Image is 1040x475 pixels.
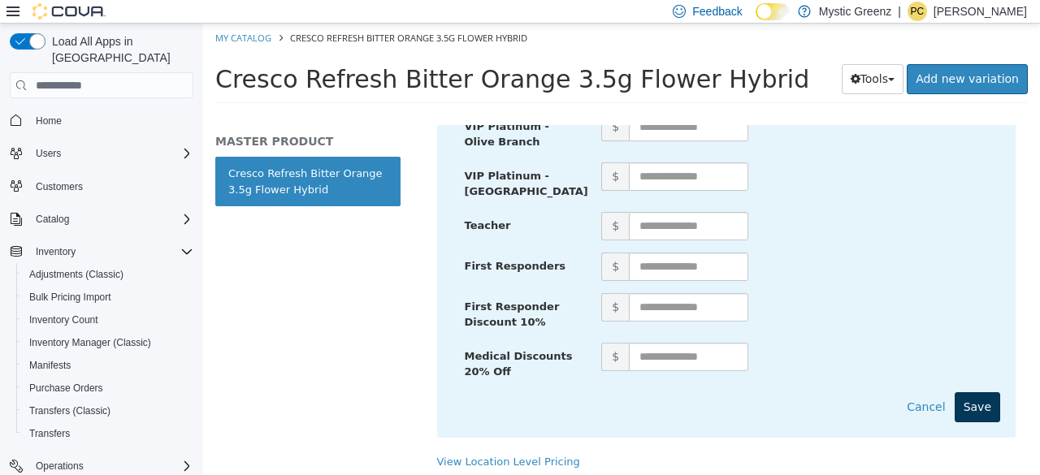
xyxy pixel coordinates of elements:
[756,3,790,20] input: Dark Mode
[908,2,927,21] div: Phillip Coleman
[36,245,76,258] span: Inventory
[398,139,426,167] span: $
[29,110,193,130] span: Home
[23,287,118,307] a: Bulk Pricing Import
[262,236,363,248] span: First Responders
[692,3,742,19] span: Feedback
[819,2,891,21] p: Mystic Greenz
[29,144,67,163] button: Users
[29,313,98,326] span: Inventory Count
[29,242,193,261] span: Inventory
[398,229,426,257] span: $
[16,331,200,354] button: Inventory Manager (Classic)
[23,424,193,443] span: Transfers
[29,404,110,417] span: Transfers (Classic)
[29,176,193,196] span: Customers
[12,110,197,125] h5: MASTER PRODUCT
[3,240,200,263] button: Inventory
[3,142,200,165] button: Users
[23,310,193,330] span: Inventory Count
[704,41,825,71] a: Add new variation
[16,422,200,445] button: Transfers
[16,309,200,331] button: Inventory Count
[29,144,193,163] span: Users
[695,369,751,399] button: Cancel
[16,377,200,399] button: Purchase Orders
[756,20,756,21] span: Dark Mode
[3,175,200,198] button: Customers
[29,242,82,261] button: Inventory
[29,268,123,281] span: Adjustments (Classic)
[23,265,193,284] span: Adjustments (Classic)
[398,188,426,217] span: $
[36,114,62,127] span: Home
[29,336,151,349] span: Inventory Manager (Classic)
[23,401,193,421] span: Transfers (Classic)
[12,41,606,70] span: Cresco Refresh Bitter Orange 3.5g Flower Hybrid
[16,399,200,422] button: Transfers (Classic)
[12,8,68,20] a: My Catalog
[23,401,117,421] a: Transfers (Classic)
[3,208,200,231] button: Catalog
[29,359,71,372] span: Manifests
[29,111,68,131] a: Home
[23,333,193,352] span: Inventory Manager (Classic)
[262,196,308,208] span: Teacher
[398,319,426,348] span: $
[23,265,130,284] a: Adjustments (Classic)
[23,356,193,375] span: Manifests
[36,180,83,193] span: Customers
[29,177,89,196] a: Customers
[898,2,901,21] p: |
[16,354,200,377] button: Manifests
[29,382,103,395] span: Purchase Orders
[29,209,193,229] span: Catalog
[16,286,200,309] button: Bulk Pricing Import
[398,89,426,118] span: $
[16,263,200,286] button: Adjustments (Classic)
[29,209,76,229] button: Catalog
[36,213,69,226] span: Catalog
[87,8,324,20] span: Cresco Refresh Bitter Orange 3.5g Flower Hybrid
[3,108,200,132] button: Home
[12,133,197,183] a: Cresco Refresh Bitter Orange 3.5g Flower Hybrid
[23,378,193,398] span: Purchase Orders
[262,146,385,175] span: VIP Platinum - [GEOGRAPHIC_DATA]
[23,310,105,330] a: Inventory Count
[262,326,370,355] span: Medical Discounts 20% Off
[752,369,797,399] button: Save
[36,460,84,473] span: Operations
[23,356,77,375] a: Manifests
[23,287,193,307] span: Bulk Pricing Import
[23,424,76,443] a: Transfers
[911,2,925,21] span: PC
[234,432,377,444] a: View Location Level Pricing
[32,3,106,19] img: Cova
[934,2,1027,21] p: [PERSON_NAME]
[36,147,61,160] span: Users
[398,270,426,298] span: $
[639,41,701,71] button: Tools
[23,333,158,352] a: Inventory Manager (Classic)
[262,277,357,305] span: First Responder Discount 10%
[29,291,111,304] span: Bulk Pricing Import
[23,378,110,398] a: Purchase Orders
[45,33,193,66] span: Load All Apps in [GEOGRAPHIC_DATA]
[29,427,70,440] span: Transfers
